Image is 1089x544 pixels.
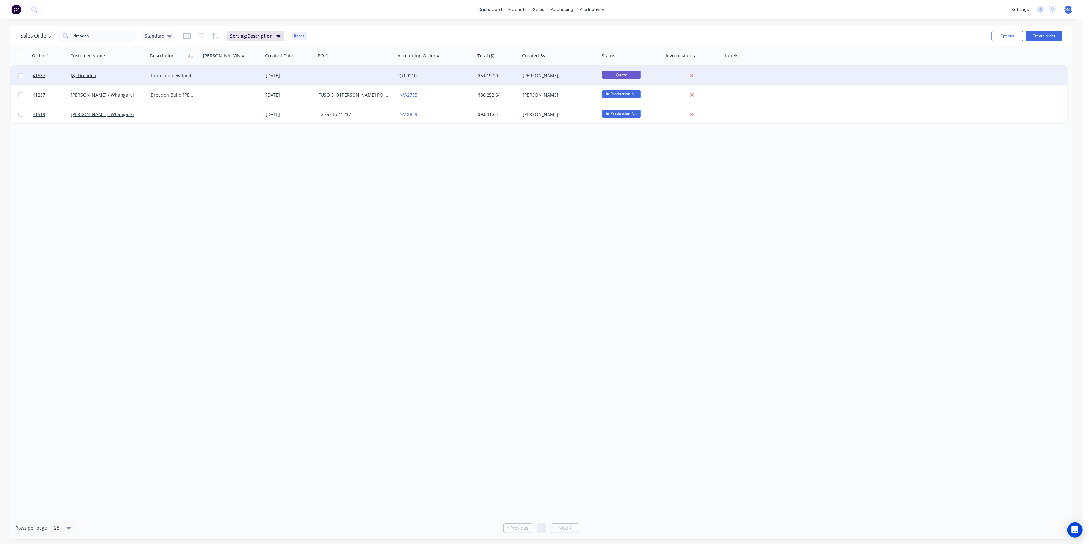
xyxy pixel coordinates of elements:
[292,32,307,40] button: Reset
[398,53,440,59] div: Accounting Order #
[522,53,545,59] div: Created By
[32,53,49,59] div: Order #
[265,53,293,59] div: Created Date
[33,66,71,85] a: 41537
[266,72,313,79] div: [DATE]
[991,31,1023,41] button: Options
[475,5,505,14] a: dashboard
[71,72,96,78] a: J&J Dreadon
[233,53,245,59] div: VIN #
[266,111,313,118] div: [DATE]
[398,92,417,98] a: INV-2705
[504,525,532,531] a: Previous page
[318,53,328,59] div: PO #
[478,92,516,98] div: $80,252.64
[725,53,738,59] div: Labels
[33,105,71,124] a: 41519
[33,72,45,79] span: 41537
[1008,5,1032,14] div: settings
[203,53,242,59] div: [PERSON_NAME]#
[318,111,389,118] div: Extras to 41237
[151,72,196,79] div: Fabricate new taildoor for existing truck body
[33,111,45,118] span: 41519
[11,5,21,14] img: Factory
[602,110,641,118] span: In Production N...
[477,53,494,59] div: Total ($)
[74,30,136,42] input: Search...
[71,111,134,117] a: [PERSON_NAME] - Whangarei
[1053,7,1084,12] span: [PERSON_NAME]
[398,72,417,78] a: QU-0210
[537,523,546,533] a: Page 1 is your current page
[15,525,47,531] span: Rows per page
[478,111,516,118] div: $9,831.64
[71,92,134,98] a: [PERSON_NAME] - Whangarei
[1026,31,1062,41] button: Create order
[530,5,548,14] div: sales
[20,33,51,39] h1: Sales Orders
[666,53,695,59] div: Invoice status
[398,111,417,117] a: INV-2849
[266,92,313,98] div: [DATE]
[1067,522,1083,538] div: Open Intercom Messenger
[602,53,615,59] div: Status
[227,31,284,41] button: Sorting:Description
[150,53,175,59] div: Description
[70,53,105,59] div: Customer Name
[151,92,196,98] div: Dreadon Build [PERSON_NAME] Eng - 5m Eliptical Top Aluminium Tipper Body w Roll Cover & Drawbeam ...
[523,72,593,79] div: [PERSON_NAME]
[501,523,582,533] ul: Pagination
[558,525,568,531] span: Next
[602,90,641,98] span: In Production N...
[577,5,608,14] div: productivity
[33,85,71,105] a: 41237
[523,92,593,98] div: [PERSON_NAME]
[145,33,165,39] span: Standard
[318,92,389,98] div: FUSO 510 [PERSON_NAME] PO 825751
[551,525,579,531] a: Next page
[230,33,272,39] span: Sorting: Description
[602,71,641,79] span: Quote
[523,111,593,118] div: [PERSON_NAME]
[510,525,528,531] span: Previous
[33,92,45,98] span: 41237
[478,72,516,79] div: $5,019.20
[505,5,530,14] div: products
[548,5,577,14] div: purchasing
